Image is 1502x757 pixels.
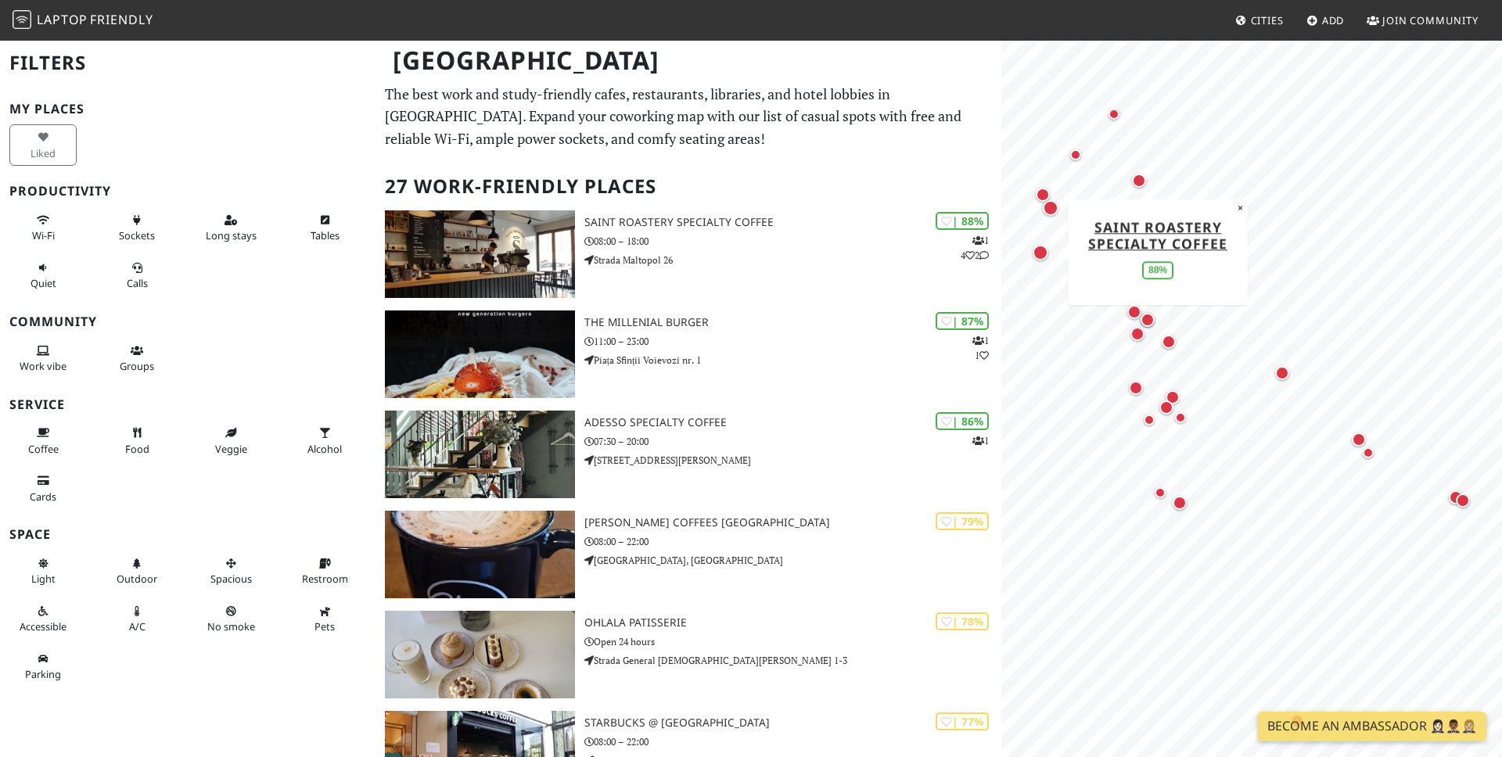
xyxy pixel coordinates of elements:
div: | 78% [936,612,989,630]
img: The Millenial Burger [385,310,575,398]
a: Gloria Jean's Coffees Sun Plaza | 79% [PERSON_NAME] Coffees [GEOGRAPHIC_DATA] 08:00 – 22:00 [GEOG... [375,511,1001,598]
div: Map marker [1033,185,1053,205]
span: Cities [1251,13,1284,27]
h3: The Millenial Burger [584,316,1001,329]
span: Laptop [37,11,88,28]
button: Spacious [197,551,264,592]
button: Quiet [9,255,77,296]
a: Cities [1229,6,1290,34]
p: The best work and study-friendly cafes, restaurants, libraries, and hotel lobbies in [GEOGRAPHIC_... [385,83,992,150]
span: Accessible [20,619,66,633]
a: Become an Ambassador 🤵🏻‍♀️🤵🏾‍♂️🤵🏼‍♀️ [1258,712,1486,741]
h3: Starbucks @ [GEOGRAPHIC_DATA] [584,716,1001,730]
button: Outdoor [103,551,171,592]
span: Power sockets [119,228,155,242]
button: Accessible [9,598,77,640]
p: 1 [972,433,989,448]
span: Work-friendly tables [311,228,340,242]
div: Map marker [1129,170,1149,191]
a: The Millenial Burger | 87% 11 The Millenial Burger 11:00 – 23:00 Piața Sfinții Voievozi nr. 1 [375,310,1001,398]
button: Coffee [9,420,77,461]
h2: Filters [9,39,366,87]
button: Restroom [291,551,358,592]
div: Map marker [1272,363,1292,383]
div: Map marker [1162,387,1183,407]
span: Coffee [28,442,59,456]
div: Map marker [1446,487,1466,508]
p: 1 1 [972,333,989,363]
span: Credit cards [30,490,56,504]
button: Alcohol [291,420,358,461]
p: Strada General [DEMOGRAPHIC_DATA][PERSON_NAME] 1-3 [584,653,1001,668]
img: LaptopFriendly [13,10,31,29]
button: Wi-Fi [9,207,77,249]
span: Friendly [90,11,153,28]
h1: [GEOGRAPHIC_DATA] [380,39,998,82]
h3: ADESSO Specialty Coffee [584,416,1001,429]
div: Map marker [1126,378,1146,398]
button: No smoke [197,598,264,640]
div: Map marker [1029,242,1051,264]
button: Light [9,551,77,592]
div: Map marker [1170,493,1190,513]
button: Food [103,420,171,461]
button: Veggie [197,420,264,461]
div: Map marker [1349,429,1369,450]
div: 88% [1142,261,1173,279]
div: Map marker [1140,411,1159,429]
a: ADESSO Specialty Coffee | 86% 1 ADESSO Specialty Coffee 07:30 – 20:00 [STREET_ADDRESS][PERSON_NAME] [375,411,1001,498]
div: Map marker [1171,408,1190,427]
span: Air conditioned [129,619,146,633]
span: Stable Wi-Fi [32,228,55,242]
img: ADESSO Specialty Coffee [385,411,575,498]
button: Close popup [1233,199,1248,217]
div: Map marker [1159,332,1179,352]
span: Restroom [302,572,348,586]
div: Map marker [1453,490,1473,511]
span: Outdoor area [117,572,157,586]
div: Map marker [1359,443,1378,462]
h2: 27 Work-Friendly Places [385,163,992,210]
span: Long stays [206,228,257,242]
p: 07:30 – 20:00 [584,434,1001,449]
div: Map marker [1287,711,1307,731]
button: Calls [103,255,171,296]
span: Group tables [120,359,154,373]
span: Add [1322,13,1345,27]
h3: [PERSON_NAME] Coffees [GEOGRAPHIC_DATA] [584,516,1001,529]
span: Veggie [215,442,247,456]
button: A/C [103,598,171,640]
p: 1 4 2 [961,233,989,263]
a: LaptopFriendly LaptopFriendly [13,7,153,34]
span: Parking [25,667,61,681]
span: People working [20,359,66,373]
span: Spacious [210,572,252,586]
button: Pets [291,598,358,640]
span: Natural light [31,572,56,586]
button: Groups [103,338,171,379]
button: Long stays [197,207,264,249]
p: 11:00 – 23:00 [584,334,1001,349]
button: Work vibe [9,338,77,379]
div: | 77% [936,712,989,730]
button: Parking [9,646,77,687]
span: Smoke free [207,619,255,633]
h3: OhLala Patisserie [584,616,1001,630]
button: Cards [9,468,77,509]
div: | 87% [936,312,989,330]
div: | 79% [936,512,989,530]
h3: Saint Roastery Specialty Coffee [584,216,1001,229]
img: OhLala Patisserie [385,611,575,698]
p: [STREET_ADDRESS][PERSON_NAME] [584,453,1001,468]
a: Join Community [1360,6,1485,34]
p: 08:00 – 22:00 [584,534,1001,549]
p: Open 24 hours [584,634,1001,649]
button: Sockets [103,207,171,249]
p: [GEOGRAPHIC_DATA], [GEOGRAPHIC_DATA] [584,553,1001,568]
div: Map marker [1105,105,1123,124]
div: | 88% [936,212,989,230]
div: | 86% [936,412,989,430]
span: Pet friendly [314,619,335,633]
button: Tables [291,207,358,249]
a: OhLala Patisserie | 78% OhLala Patisserie Open 24 hours Strada General [DEMOGRAPHIC_DATA][PERSON_... [375,611,1001,698]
